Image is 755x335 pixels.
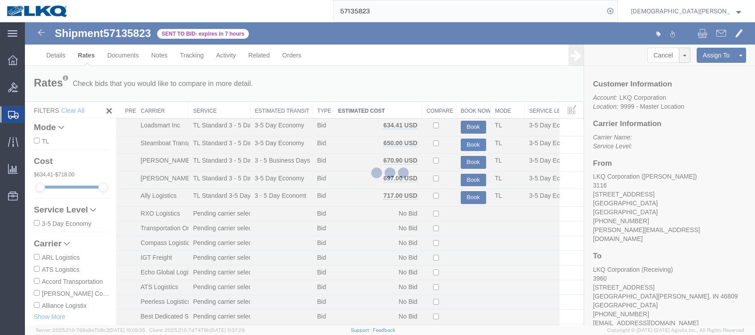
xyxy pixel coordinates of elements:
input: Search for shipment number, reference number [333,0,604,22]
a: Feedback [373,327,395,333]
span: Copyright © [DATE]-[DATE] Agistix Inc., All Rights Reserved [607,327,744,334]
img: logo [6,4,69,18]
span: Client: 2025.21.0-7d7479b [149,327,245,333]
span: [DATE] 10:09:35 [109,327,145,333]
a: Support [351,327,373,333]
span: Server: 2025.21.0-769a9a7b8c3 [36,327,145,333]
span: Kristen Lund [631,6,730,16]
button: [DEMOGRAPHIC_DATA][PERSON_NAME] [630,6,743,16]
span: [DATE] 11:37:29 [210,327,245,333]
